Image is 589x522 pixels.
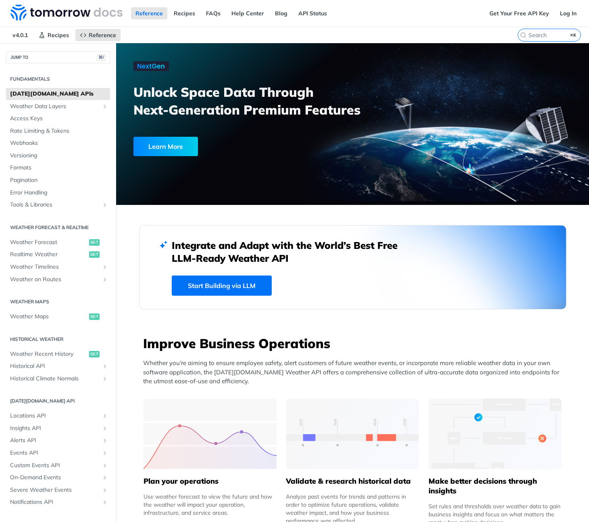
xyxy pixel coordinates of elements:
[133,83,361,119] h3: Unlock Space Data Through Next-Generation Premium Features
[133,61,169,71] img: NextGen
[6,472,110,484] a: On-Demand EventsShow subpages for On-Demand Events
[6,199,110,211] a: Tools & LibrariesShow subpages for Tools & Libraries
[102,487,108,493] button: Show subpages for Severe Weather Events
[6,348,110,360] a: Weather Recent Historyget
[10,102,100,111] span: Weather Data Layers
[485,7,554,19] a: Get Your Free API Key
[10,263,100,271] span: Weather Timelines
[102,413,108,419] button: Show subpages for Locations API
[6,187,110,199] a: Error Handling
[6,224,110,231] h2: Weather Forecast & realtime
[6,75,110,83] h2: Fundamentals
[144,399,277,469] img: 39565e8-group-4962x.svg
[102,376,108,382] button: Show subpages for Historical Climate Normals
[6,447,110,459] a: Events APIShow subpages for Events API
[10,276,100,284] span: Weather on Routes
[6,336,110,343] h2: Historical Weather
[10,90,108,98] span: [DATE][DOMAIN_NAME] APIs
[10,152,108,160] span: Versioning
[10,164,108,172] span: Formats
[10,115,108,123] span: Access Keys
[6,174,110,186] a: Pagination
[202,7,225,19] a: FAQs
[286,476,419,486] h5: Validate & research historical data
[6,422,110,434] a: Insights APIShow subpages for Insights API
[172,276,272,296] a: Start Building via LLM
[6,298,110,305] h2: Weather Maps
[568,31,579,39] kbd: ⌘K
[102,202,108,208] button: Show subpages for Tools & Libraries
[10,176,108,184] span: Pagination
[10,486,100,494] span: Severe Weather Events
[34,29,73,41] a: Recipes
[6,373,110,385] a: Historical Climate NormalsShow subpages for Historical Climate Normals
[131,7,167,19] a: Reference
[10,375,100,383] span: Historical Climate Normals
[10,201,100,209] span: Tools & Libraries
[556,7,581,19] a: Log In
[97,54,106,61] span: ⌘/
[75,29,121,41] a: Reference
[6,236,110,248] a: Weather Forecastget
[10,350,87,358] span: Weather Recent History
[6,410,110,422] a: Locations APIShow subpages for Locations API
[6,274,110,286] a: Weather on RoutesShow subpages for Weather on Routes
[227,7,268,19] a: Help Center
[10,139,108,147] span: Webhooks
[133,137,316,156] a: Learn More
[6,459,110,472] a: Custom Events APIShow subpages for Custom Events API
[102,462,108,469] button: Show subpages for Custom Events API
[48,31,69,39] span: Recipes
[6,113,110,125] a: Access Keys
[102,425,108,432] button: Show subpages for Insights API
[10,424,100,432] span: Insights API
[102,264,108,270] button: Show subpages for Weather Timelines
[10,362,100,370] span: Historical API
[89,313,100,320] span: get
[271,7,292,19] a: Blog
[6,261,110,273] a: Weather TimelinesShow subpages for Weather Timelines
[6,248,110,261] a: Realtime Weatherget
[6,360,110,372] a: Historical APIShow subpages for Historical API
[10,189,108,197] span: Error Handling
[102,450,108,456] button: Show subpages for Events API
[133,137,198,156] div: Learn More
[294,7,331,19] a: API Status
[10,251,87,259] span: Realtime Weather
[102,499,108,505] button: Show subpages for Notifications API
[102,437,108,444] button: Show subpages for Alerts API
[102,474,108,481] button: Show subpages for On-Demand Events
[10,436,100,445] span: Alerts API
[6,434,110,447] a: Alerts APIShow subpages for Alerts API
[10,498,100,506] span: Notifications API
[10,412,100,420] span: Locations API
[143,334,566,352] h3: Improve Business Operations
[6,150,110,162] a: Versioning
[143,359,566,386] p: Whether you’re aiming to ensure employee safety, alert customers of future weather events, or inc...
[10,461,100,470] span: Custom Events API
[89,351,100,357] span: get
[429,399,562,469] img: a22d113-group-496-32x.svg
[6,125,110,137] a: Rate Limiting & Tokens
[89,31,116,39] span: Reference
[10,4,123,21] img: Tomorrow.io Weather API Docs
[89,251,100,258] span: get
[89,239,100,246] span: get
[102,103,108,110] button: Show subpages for Weather Data Layers
[144,493,277,517] div: Use weather forecast to view the future and how the weather will impact your operation, infrastru...
[10,449,100,457] span: Events API
[520,32,527,38] svg: Search
[8,29,32,41] span: v4.0.1
[169,7,200,19] a: Recipes
[10,127,108,135] span: Rate Limiting & Tokens
[6,88,110,100] a: [DATE][DOMAIN_NAME] APIs
[10,238,87,246] span: Weather Forecast
[6,137,110,149] a: Webhooks
[6,100,110,113] a: Weather Data LayersShow subpages for Weather Data Layers
[286,399,419,469] img: 13d7ca0-group-496-2.svg
[6,51,110,63] button: JUMP TO⌘/
[10,474,100,482] span: On-Demand Events
[102,363,108,370] button: Show subpages for Historical API
[6,484,110,496] a: Severe Weather EventsShow subpages for Severe Weather Events
[102,276,108,283] button: Show subpages for Weather on Routes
